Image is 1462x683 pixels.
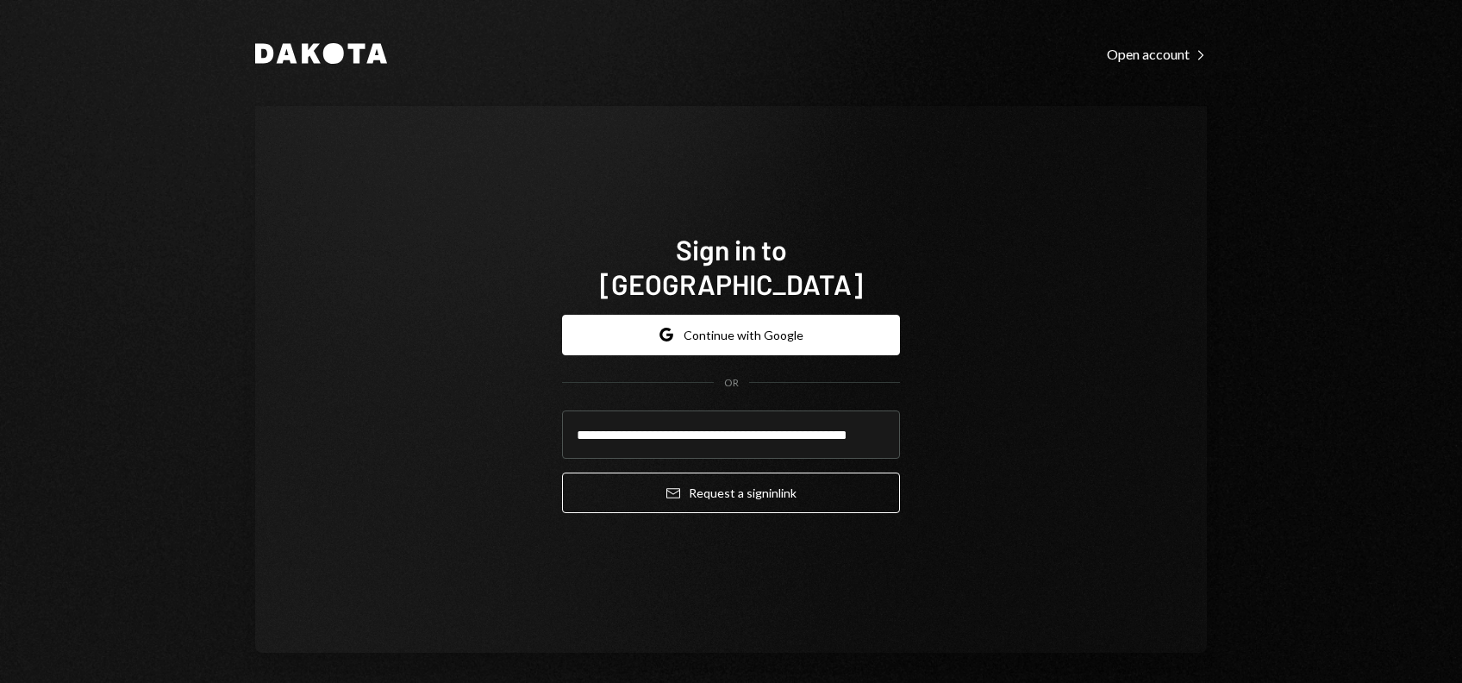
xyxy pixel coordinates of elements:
[562,473,900,513] button: Request a signinlink
[1107,44,1207,63] a: Open account
[724,376,739,391] div: OR
[1107,46,1207,63] div: Open account
[562,315,900,355] button: Continue with Google
[562,232,900,301] h1: Sign in to [GEOGRAPHIC_DATA]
